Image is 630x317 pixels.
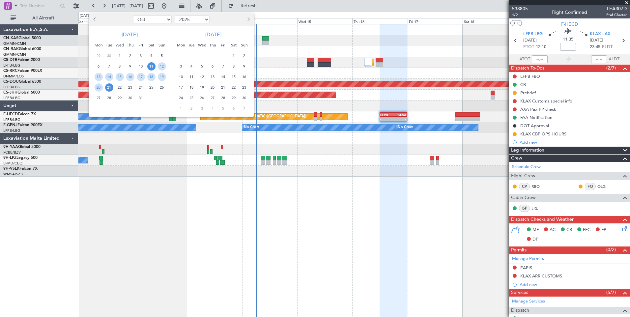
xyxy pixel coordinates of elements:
div: Wed [114,40,125,50]
div: 4-10-2025 [146,50,157,61]
div: Fri [218,40,228,50]
span: 30 [240,94,248,102]
div: 11-11-2025 [186,72,197,82]
span: 20 [209,83,217,92]
div: 20-11-2025 [207,82,218,93]
div: 3-10-2025 [135,50,146,61]
div: Tue [104,40,114,50]
span: 16 [126,73,134,81]
span: 15 [116,73,124,81]
span: 29 [95,52,103,60]
div: 13-11-2025 [207,72,218,82]
span: 13 [95,73,103,81]
div: 18-11-2025 [186,82,197,93]
div: 27-10-2025 [93,93,104,103]
span: 4 [147,52,156,60]
span: 14 [105,73,113,81]
div: 7-11-2025 [218,61,228,72]
div: 11-10-2025 [146,61,157,72]
span: 4 [209,104,217,113]
span: 23 [126,83,134,92]
span: 17 [177,83,185,92]
div: 16-10-2025 [125,72,135,82]
span: 30 [105,52,113,60]
span: 1 [177,104,185,113]
span: 3 [137,52,145,60]
div: 2-10-2025 [125,50,135,61]
span: 28 [219,94,227,102]
span: 5 [219,104,227,113]
button: Next month [244,14,252,25]
div: 1-10-2025 [114,50,125,61]
div: 16-11-2025 [239,72,249,82]
div: 29-10-2025 [114,93,125,103]
div: 6-12-2025 [228,103,239,114]
div: 21-10-2025 [104,82,114,93]
div: 15-10-2025 [114,72,125,82]
div: 25-10-2025 [146,82,157,93]
span: 12 [198,73,206,81]
span: 31 [137,94,145,102]
div: 7-12-2025 [239,103,249,114]
span: 24 [137,83,145,92]
span: 13 [209,73,217,81]
span: 26 [158,83,166,92]
span: 23 [240,83,248,92]
div: 5-10-2025 [157,50,167,61]
div: Mon [93,40,104,50]
span: 27 [95,94,103,102]
div: 18-10-2025 [146,72,157,82]
div: 29-9-2025 [93,50,104,61]
div: 21-11-2025 [218,82,228,93]
div: 2-12-2025 [186,103,197,114]
div: 24-10-2025 [135,82,146,93]
span: 19 [198,83,206,92]
span: 24 [177,94,185,102]
div: 10-11-2025 [176,72,186,82]
span: 28 [105,94,113,102]
select: Select month [133,15,172,23]
div: 22-11-2025 [228,82,239,93]
span: 19 [158,73,166,81]
span: 4 [187,62,196,71]
div: 25-11-2025 [186,93,197,103]
div: 17-10-2025 [135,72,146,82]
div: 30-11-2025 [239,93,249,103]
div: Sat [146,40,157,50]
div: 4-12-2025 [207,103,218,114]
div: 29-11-2025 [228,93,239,103]
div: Sun [239,40,249,50]
span: 9 [240,62,248,71]
div: 12-11-2025 [197,72,207,82]
span: 25 [147,83,156,92]
div: 1-11-2025 [228,50,239,61]
div: 27-11-2025 [207,93,218,103]
div: 12-10-2025 [157,61,167,72]
span: 29 [116,94,124,102]
div: 5-11-2025 [197,61,207,72]
div: 31-10-2025 [135,93,146,103]
div: 3-11-2025 [176,61,186,72]
span: 22 [116,83,124,92]
span: 17 [137,73,145,81]
button: Previous month [91,14,99,25]
span: 22 [230,83,238,92]
div: 26-11-2025 [197,93,207,103]
span: 9 [126,62,134,71]
div: Sat [228,40,239,50]
div: 15-11-2025 [228,72,239,82]
span: 21 [105,83,113,92]
span: 6 [95,62,103,71]
span: 1 [116,52,124,60]
div: 8-10-2025 [114,61,125,72]
span: 8 [230,62,238,71]
span: 14 [219,73,227,81]
span: 3 [198,104,206,113]
div: 30-9-2025 [104,50,114,61]
div: 28-11-2025 [218,93,228,103]
div: Fri [135,40,146,50]
span: 3 [177,62,185,71]
div: 1-12-2025 [176,103,186,114]
span: 1 [230,52,238,60]
div: 20-10-2025 [93,82,104,93]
